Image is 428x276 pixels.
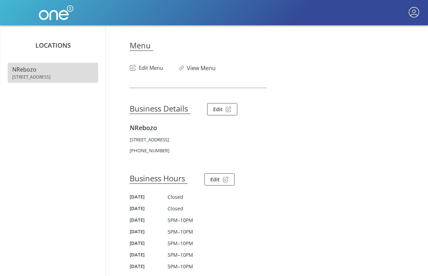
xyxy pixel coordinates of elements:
[130,147,403,154] p: [PHONE_NUMBER]
[204,173,235,186] button: Edit
[168,240,193,247] span: 5PM–10PM
[168,205,183,212] span: Closed
[179,66,187,70] img: Link
[168,251,193,258] span: 5PM–10PM
[130,65,139,71] img: Edit
[130,251,168,258] h5: [DATE]
[168,217,193,223] span: 5PM–10PM
[130,136,403,143] p: [STREET_ADDRESS]
[130,263,168,269] h5: [DATE]
[130,217,168,223] h5: [DATE]
[130,123,403,132] h4: NRebozo
[168,228,193,235] span: 5PM–10PM
[223,176,229,182] img: Edit
[168,194,183,200] span: Closed
[207,103,237,115] button: Edit
[187,64,216,72] a: View Menu
[130,40,153,51] h3: Menu
[226,106,232,112] img: Edit
[130,240,168,246] h5: [DATE]
[35,41,71,49] span: Locations
[130,61,163,72] button: Edit Menu
[130,205,168,211] h5: [DATE]
[130,228,168,235] h5: [DATE]
[12,74,94,80] span: [STREET_ADDRESS]
[130,103,190,114] h3: Business Details
[8,63,98,83] a: NRebozo [STREET_ADDRESS]
[130,194,168,200] h5: [DATE]
[130,173,188,184] h3: Business Hours
[12,66,36,73] span: NRebozo
[168,263,193,270] span: 5PM–10PM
